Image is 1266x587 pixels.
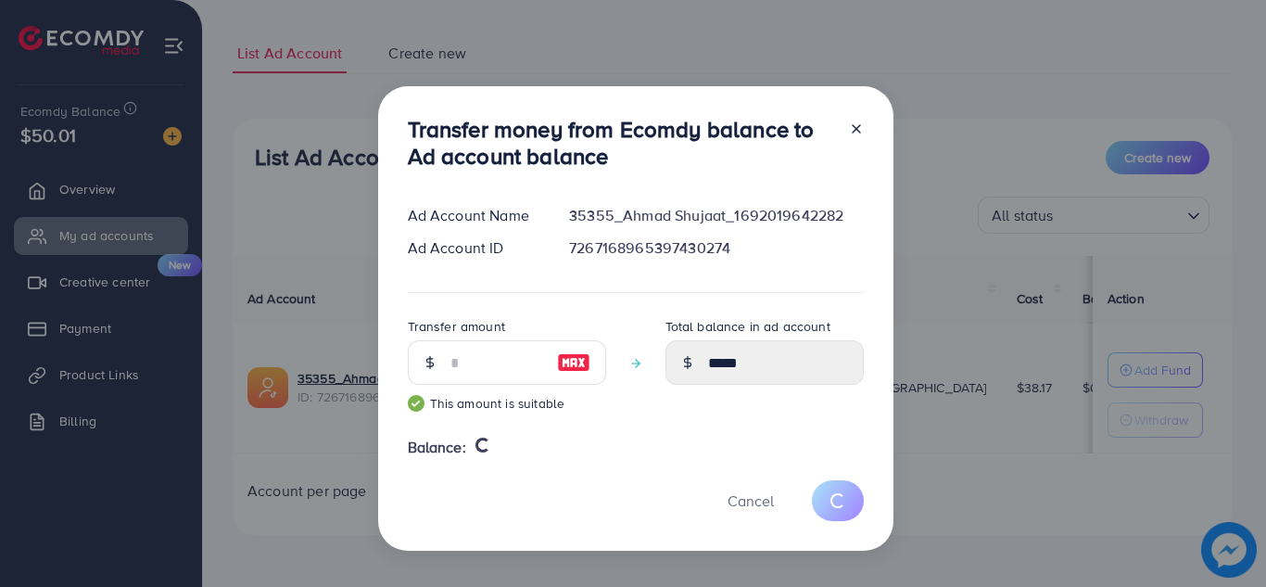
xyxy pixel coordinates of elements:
[554,205,878,226] div: 35355_Ahmad Shujaat_1692019642282
[704,480,797,520] button: Cancel
[728,491,774,511] span: Cancel
[408,395,424,412] img: guide
[554,237,878,259] div: 7267168965397430274
[408,394,606,413] small: This amount is suitable
[665,317,830,336] label: Total balance in ad account
[393,205,555,226] div: Ad Account Name
[408,116,834,170] h3: Transfer money from Ecomdy balance to Ad account balance
[393,237,555,259] div: Ad Account ID
[557,351,590,374] img: image
[408,437,466,458] span: Balance:
[408,317,505,336] label: Transfer amount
